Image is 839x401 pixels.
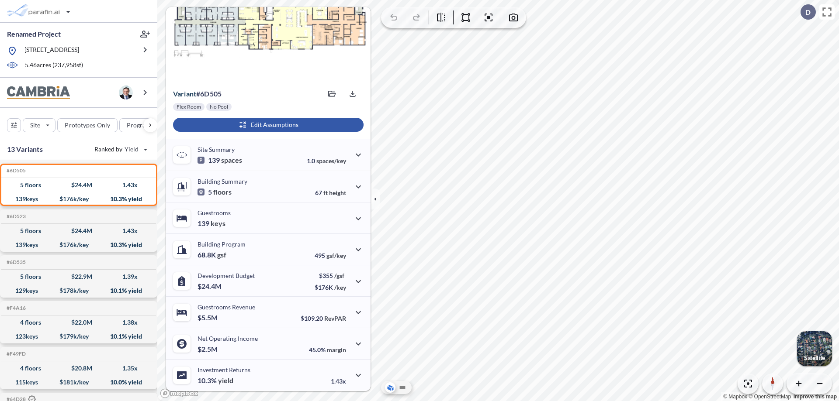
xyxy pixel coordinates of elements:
[173,89,222,98] p: # 6d505
[797,331,832,366] button: Switcher ImageSatellite
[5,305,26,311] h5: Click to copy the code
[324,315,346,322] span: RevPAR
[198,156,242,165] p: 139
[221,156,242,165] span: spaces
[323,189,328,196] span: ft
[309,346,346,353] p: 45.0%
[329,189,346,196] span: height
[804,354,825,361] p: Satellite
[307,157,346,165] p: 1.0
[723,394,747,400] a: Mapbox
[198,313,219,322] p: $5.5M
[198,188,232,196] p: 5
[177,103,201,110] p: Flex Room
[749,394,791,400] a: OpenStreetMap
[125,145,139,154] span: Yield
[7,86,70,99] img: BrandImage
[24,45,79,56] p: [STREET_ADDRESS]
[385,382,395,393] button: Aerial View
[315,252,346,259] p: 495
[326,252,346,259] span: gsf/key
[87,142,153,156] button: Ranked by Yield
[127,121,151,130] p: Program
[173,118,364,132] button: Edit Assumptions
[327,346,346,353] span: margin
[213,188,232,196] span: floors
[797,331,832,366] img: Switcher Image
[397,382,408,393] button: Site Plan
[315,272,346,279] p: $355
[331,377,346,385] p: 1.43x
[198,376,233,385] p: 10.3%
[7,29,61,39] p: Renamed Project
[198,240,246,248] p: Building Program
[5,168,26,174] h5: Click to copy the code
[57,118,118,132] button: Prototypes Only
[198,272,255,279] p: Development Budget
[217,250,226,259] span: gsf
[334,272,344,279] span: /gsf
[198,282,223,291] p: $24.4M
[794,394,837,400] a: Improve this map
[198,366,250,374] p: Investment Returns
[65,121,110,130] p: Prototypes Only
[198,335,258,342] p: Net Operating Income
[334,284,346,291] span: /key
[198,250,226,259] p: 68.8K
[160,388,198,398] a: Mapbox homepage
[198,146,235,153] p: Site Summary
[198,178,247,185] p: Building Summary
[5,213,26,219] h5: Click to copy the code
[805,8,811,16] p: D
[301,315,346,322] p: $109.20
[198,345,219,353] p: $2.5M
[315,284,346,291] p: $176K
[25,61,83,70] p: 5.46 acres ( 237,958 sf)
[218,376,233,385] span: yield
[119,118,166,132] button: Program
[198,303,255,311] p: Guestrooms Revenue
[211,219,225,228] span: keys
[119,86,133,99] img: user logo
[7,144,43,154] p: 13 Variants
[198,209,231,216] p: Guestrooms
[30,121,40,130] p: Site
[210,103,228,110] p: No Pool
[5,351,26,357] h5: Click to copy the code
[316,157,346,165] span: spaces/key
[5,259,26,265] h5: Click to copy the code
[173,89,196,98] span: Variant
[198,219,225,228] p: 139
[23,118,55,132] button: Site
[315,189,346,196] p: 67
